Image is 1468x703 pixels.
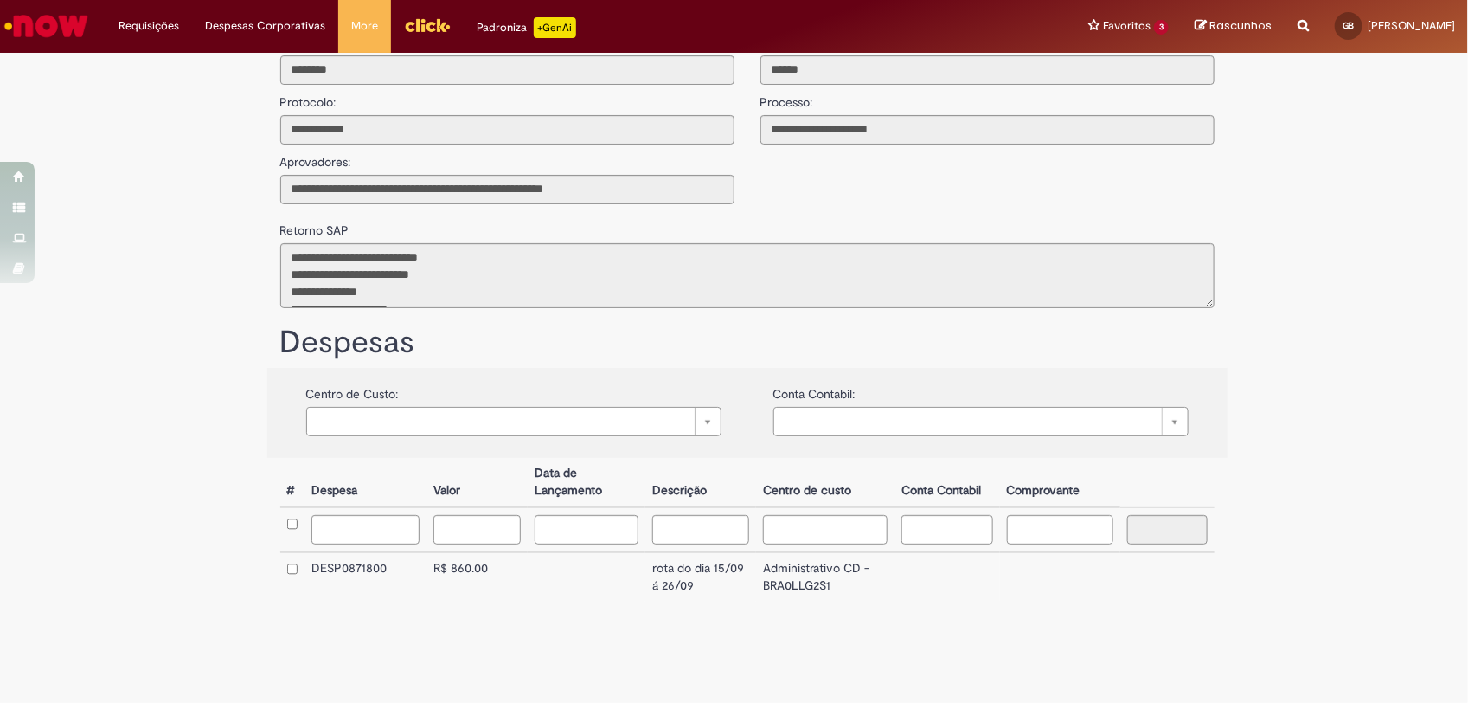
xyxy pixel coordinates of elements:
td: rota do dia 15/09 á 26/09 [645,552,756,602]
img: ServiceNow [2,9,91,43]
th: Valor [426,458,528,507]
label: Protocolo: [280,85,337,111]
th: Despesa [304,458,426,507]
label: Retorno SAP [280,213,349,239]
a: Limpar campo {0} [306,407,721,436]
span: 3 [1154,20,1169,35]
span: Rascunhos [1209,17,1272,34]
th: # [280,458,305,507]
img: click_logo_yellow_360x200.png [404,12,451,38]
th: Descrição [645,458,756,507]
label: Centro de Custo: [306,377,399,403]
label: Conta Contabil: [773,377,856,403]
p: +GenAi [534,17,576,38]
td: R$ 860.00 [426,552,528,602]
span: Despesas Corporativas [205,17,325,35]
td: DESP0871800 [304,552,426,602]
th: Comprovante [1000,458,1120,507]
span: GB [1343,20,1355,31]
a: Rascunhos [1195,18,1272,35]
div: Padroniza [477,17,576,38]
h1: Despesas [280,326,1215,360]
label: Aprovadores: [280,145,351,171]
td: Administrativo CD - BRA0LLG2S1 [756,552,894,602]
th: Data de Lançamento [528,458,645,507]
span: [PERSON_NAME] [1368,18,1455,33]
th: Conta Contabil [894,458,1000,507]
label: Processo: [760,85,813,111]
span: More [351,17,378,35]
span: Requisições [119,17,179,35]
a: Limpar campo {0} [773,407,1189,436]
th: Centro de custo [756,458,894,507]
span: Favoritos [1103,17,1151,35]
